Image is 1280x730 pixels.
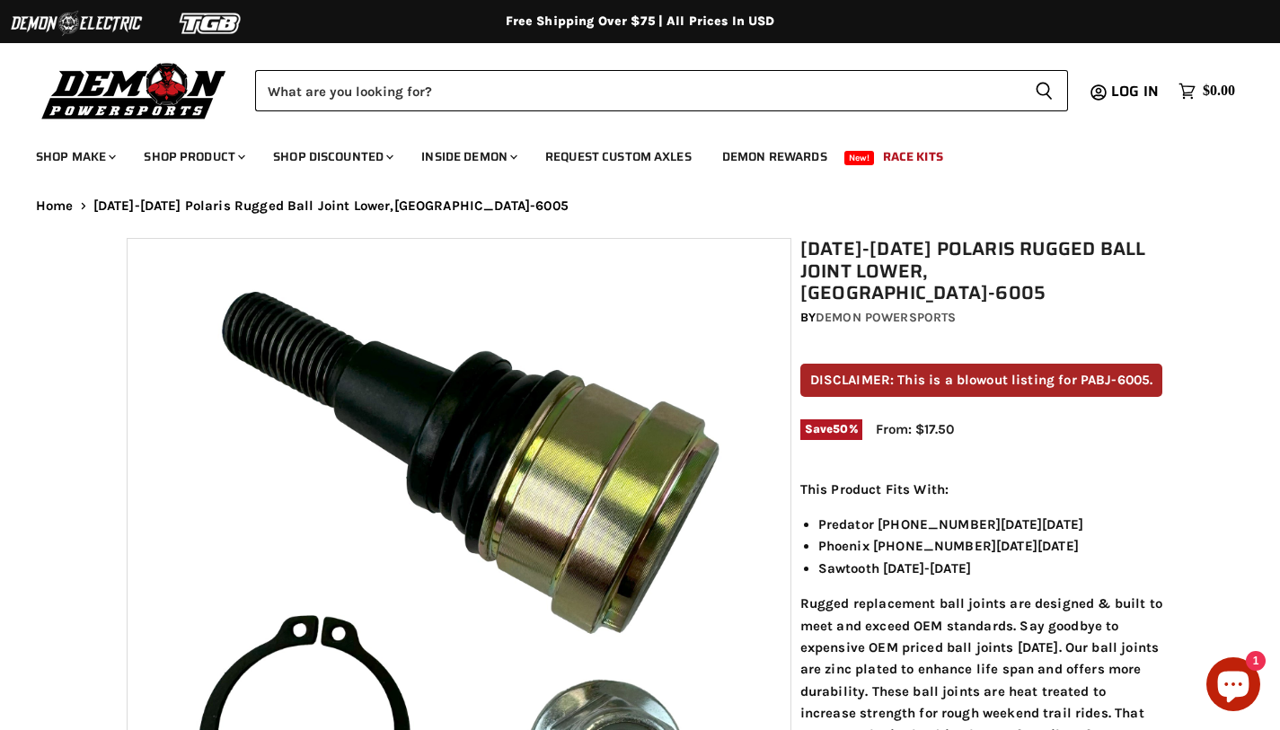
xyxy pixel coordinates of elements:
[709,138,841,175] a: Demon Rewards
[260,138,404,175] a: Shop Discounted
[818,535,1163,557] li: Phoenix [PHONE_NUMBER][DATE][DATE]
[818,558,1163,579] li: Sawtooth [DATE]-[DATE]
[36,198,74,214] a: Home
[833,422,848,435] span: 50
[800,364,1163,397] p: DISCLAIMER: This is a blowout listing for PABJ-6005.
[144,6,278,40] img: TGB Logo 2
[1111,80,1159,102] span: Log in
[800,308,1163,328] div: by
[408,138,528,175] a: Inside Demon
[1203,83,1235,100] span: $0.00
[818,514,1163,535] li: Predator [PHONE_NUMBER][DATE][DATE]
[800,419,862,439] span: Save %
[1020,70,1068,111] button: Search
[22,131,1231,175] ul: Main menu
[9,6,144,40] img: Demon Electric Logo 2
[36,58,233,122] img: Demon Powersports
[255,70,1068,111] form: Product
[816,310,956,325] a: Demon Powersports
[1201,657,1266,716] inbox-online-store-chat: Shopify online store chat
[876,421,954,437] span: From: $17.50
[93,198,569,214] span: [DATE]-[DATE] Polaris Rugged Ball Joint Lower,[GEOGRAPHIC_DATA]-6005
[255,70,1020,111] input: Search
[1103,84,1170,100] a: Log in
[800,238,1163,304] h1: [DATE]-[DATE] Polaris Rugged Ball Joint Lower,[GEOGRAPHIC_DATA]-6005
[532,138,705,175] a: Request Custom Axles
[870,138,957,175] a: Race Kits
[844,151,875,165] span: New!
[22,138,127,175] a: Shop Make
[1170,78,1244,104] a: $0.00
[800,479,1163,500] p: This Product Fits With:
[130,138,256,175] a: Shop Product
